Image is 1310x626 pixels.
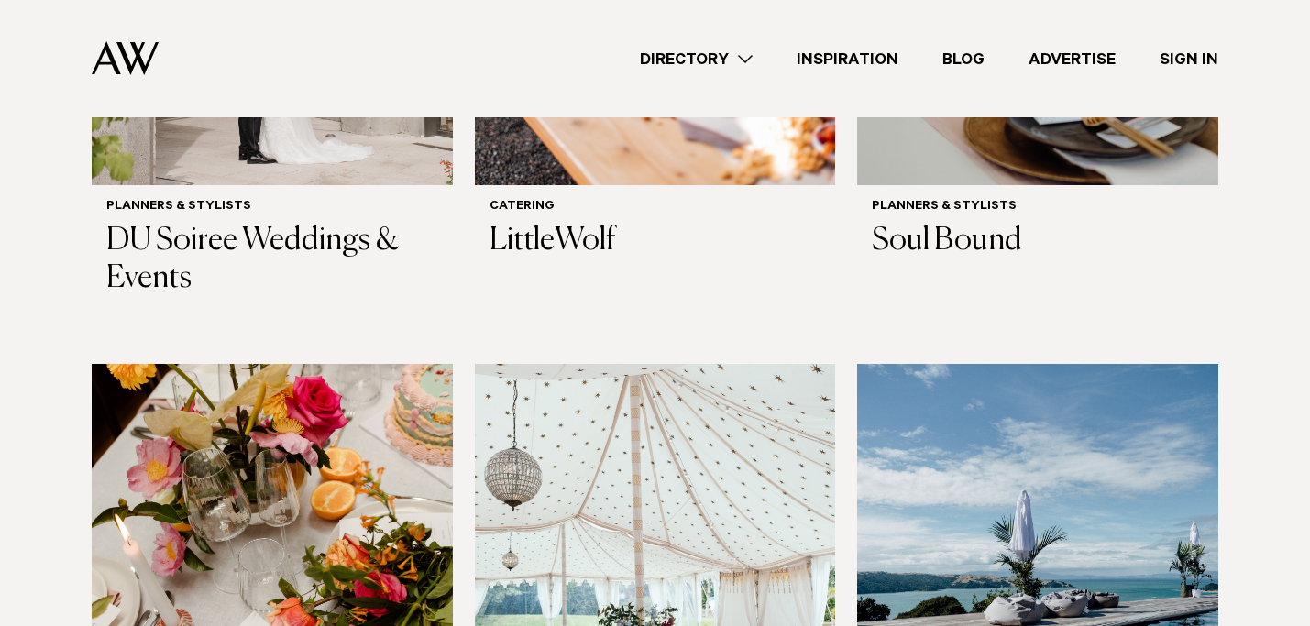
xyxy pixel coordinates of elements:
[775,47,920,71] a: Inspiration
[872,223,1204,260] h3: Soul Bound
[872,200,1204,215] h6: Planners & Stylists
[92,41,159,75] img: Auckland Weddings Logo
[490,200,821,215] h6: Catering
[618,47,775,71] a: Directory
[106,200,438,215] h6: Planners & Stylists
[106,223,438,298] h3: DU Soiree Weddings & Events
[920,47,1007,71] a: Blog
[1007,47,1138,71] a: Advertise
[1138,47,1240,71] a: Sign In
[490,223,821,260] h3: LittleWolf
